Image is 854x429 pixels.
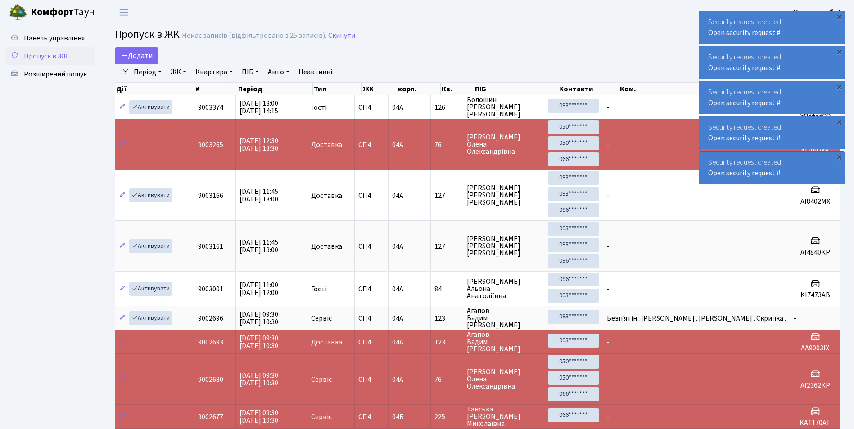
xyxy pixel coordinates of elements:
a: Активувати [129,282,172,296]
a: Open security request # [708,63,781,73]
a: ЖК [167,64,190,80]
span: [DATE] 11:00 [DATE] 12:00 [239,280,278,298]
div: Security request created [699,152,845,184]
span: СП4 [358,413,384,420]
span: 04А [392,140,403,150]
div: Security request created [699,81,845,114]
span: 9002677 [198,412,223,422]
span: Гості [311,104,327,111]
th: Тип [313,83,361,95]
span: - [607,284,610,294]
a: Open security request # [708,168,781,178]
span: Доставка [311,243,342,250]
span: - [607,375,610,384]
span: Безп'ятін . [PERSON_NAME] . [PERSON_NAME] . Скрипка . [607,313,786,323]
span: [PERSON_NAME] Олена Олександрівна [467,134,540,155]
span: 04А [392,103,403,112]
th: Період [237,83,313,95]
a: Додати [115,47,158,64]
span: [DATE] 12:30 [DATE] 13:30 [239,136,278,153]
span: 04А [392,284,403,294]
span: 04А [392,313,403,323]
span: 84 [434,286,459,293]
span: 9003166 [198,191,223,201]
span: - [607,241,610,251]
a: Період [130,64,165,80]
span: 9002693 [198,337,223,347]
span: 04А [392,191,403,201]
b: Консьєрж б. 4. [793,8,843,18]
th: Кв. [441,83,474,95]
th: Контакти [558,83,619,95]
span: Сервіс [311,315,332,322]
span: 123 [434,339,459,346]
span: 76 [434,376,459,383]
a: Квартира [192,64,236,80]
span: 225 [434,413,459,420]
span: СП4 [358,339,384,346]
a: Розширений пошук [5,65,95,83]
div: × [835,117,844,126]
span: - [607,412,610,422]
span: Волошин [PERSON_NAME] [PERSON_NAME] [467,96,540,118]
span: - [607,140,610,150]
span: 127 [434,192,459,199]
span: 04А [392,375,403,384]
h5: АІ2362КР [794,381,836,390]
span: 9003161 [198,241,223,251]
h5: АІ8402МХ [794,197,836,206]
span: Додати [121,51,153,61]
span: СП4 [358,286,384,293]
span: - [607,191,610,201]
span: СП4 [358,104,384,111]
span: 126 [434,104,459,111]
div: × [835,82,844,91]
h5: KI7473AB [794,291,836,299]
th: ПІБ [474,83,558,95]
a: Неактивні [295,64,336,80]
div: × [835,152,844,161]
div: × [835,47,844,56]
span: [DATE] 11:45 [DATE] 13:00 [239,237,278,255]
div: Security request created [699,11,845,44]
a: Активувати [129,188,172,202]
th: корп. [397,83,441,95]
span: Гості [311,286,327,293]
span: [PERSON_NAME] Альона Анатоліївна [467,278,540,299]
a: Скинути [328,31,355,40]
span: Агапов Вадим [PERSON_NAME] [467,331,540,353]
span: [DATE] 09:30 [DATE] 10:30 [239,333,278,351]
b: Комфорт [31,5,74,19]
th: ЖК [362,83,397,95]
span: СП4 [358,192,384,199]
span: [DATE] 09:30 [DATE] 10:30 [239,408,278,425]
a: Open security request # [708,98,781,108]
span: Доставка [311,339,342,346]
div: Security request created [699,116,845,149]
a: Авто [264,64,293,80]
span: 9002696 [198,313,223,323]
h5: АІ4840КР [794,248,836,257]
div: Немає записів (відфільтровано з 25 записів). [182,31,326,40]
span: [PERSON_NAME] Олена Олександрівна [467,368,540,390]
img: logo.png [9,4,27,22]
span: [DATE] 09:30 [DATE] 10:30 [239,371,278,388]
span: - [607,103,610,112]
span: СП4 [358,141,384,148]
span: - [794,313,796,323]
span: 127 [434,243,459,250]
span: Таун [31,5,95,20]
th: Дії [115,83,194,95]
a: Open security request # [708,28,781,38]
span: Розширений пошук [24,69,87,79]
div: Security request created [699,46,845,79]
span: 04А [392,337,403,347]
a: Пропуск в ЖК [5,47,95,65]
a: Панель управління [5,29,95,47]
span: Доставка [311,141,342,148]
a: Open security request # [708,133,781,143]
span: [DATE] 09:30 [DATE] 10:30 [239,309,278,327]
span: 123 [434,315,459,322]
span: 9003265 [198,140,223,150]
span: - [607,337,610,347]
